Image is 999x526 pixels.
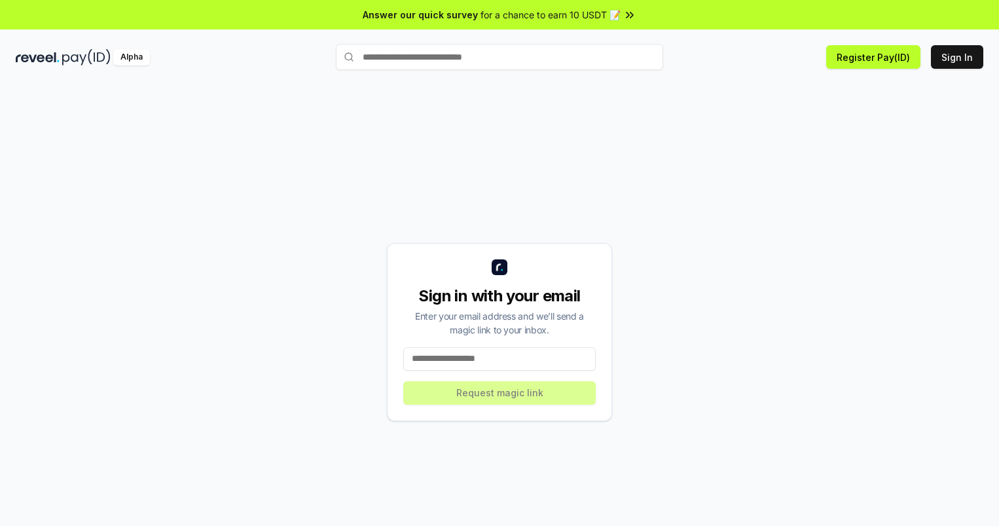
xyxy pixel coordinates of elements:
button: Register Pay(ID) [826,45,920,69]
img: logo_small [492,259,507,275]
span: for a chance to earn 10 USDT 📝 [481,8,621,22]
button: Sign In [931,45,983,69]
div: Sign in with your email [403,286,596,307]
img: reveel_dark [16,49,60,66]
div: Enter your email address and we’ll send a magic link to your inbox. [403,309,596,337]
span: Answer our quick survey [363,8,478,22]
img: pay_id [62,49,111,66]
div: Alpha [113,49,150,66]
